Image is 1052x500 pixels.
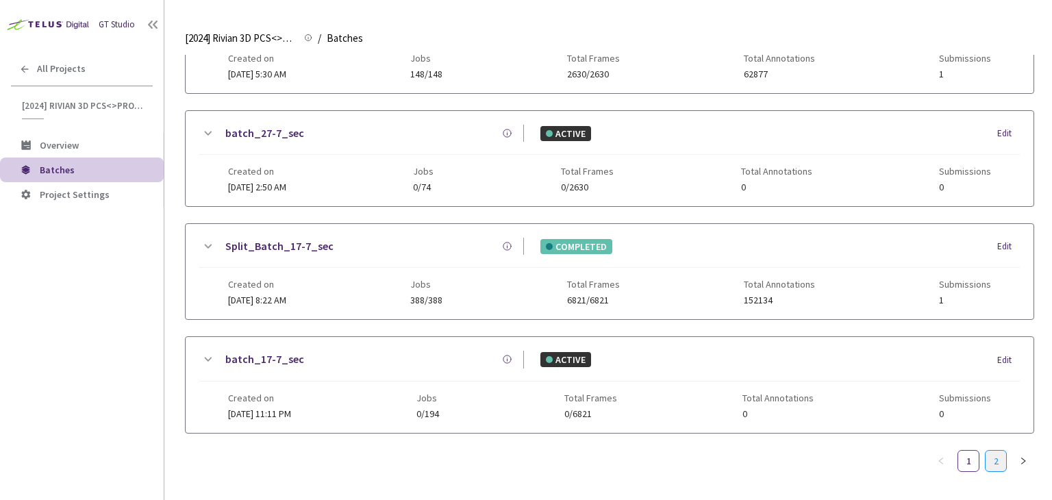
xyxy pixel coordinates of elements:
span: [DATE] 5:30 AM [228,68,286,80]
div: GT Studio [99,18,135,32]
button: left [930,450,952,472]
li: Previous Page [930,450,952,472]
span: Created on [228,279,286,290]
li: 2 [985,450,1007,472]
span: 2630/2630 [567,69,620,79]
div: Edit [997,127,1020,140]
span: 0 [939,182,991,192]
span: Total Frames [561,166,614,177]
span: 0/2630 [561,182,614,192]
div: ACTIVE [540,352,591,367]
span: left [937,457,945,465]
span: 0 [742,409,814,419]
span: Total Annotations [744,53,815,64]
span: Created on [228,53,286,64]
a: batch_27-7_sec [225,125,304,142]
span: 6821/6821 [567,295,620,305]
span: 1 [939,69,991,79]
span: Jobs [410,53,442,64]
span: 0 [939,409,991,419]
span: 0/194 [416,409,439,419]
span: right [1019,457,1027,465]
span: Total Frames [567,279,620,290]
span: Created on [228,166,286,177]
span: 1 [939,295,991,305]
span: [2024] Rivian 3D PCS<>Production [22,100,145,112]
span: 62877 [744,69,815,79]
div: ACTIVE [540,126,591,141]
span: 148/148 [410,69,442,79]
div: Split_Batch_17-7_secCOMPLETEDEditCreated on[DATE] 8:22 AMJobs388/388Total Frames6821/6821Total An... [186,224,1034,319]
a: 2 [986,451,1006,471]
a: 1 [958,451,979,471]
a: Split_Batch_17-7_sec [225,238,334,255]
span: All Projects [37,63,86,75]
span: Submissions [939,279,991,290]
span: 0/6821 [564,409,617,419]
span: [DATE] 11:11 PM [228,408,291,420]
div: batch_27-7_secACTIVEEditCreated on[DATE] 2:50 AMJobs0/74Total Frames0/2630Total Annotations0Submi... [186,111,1034,206]
span: 388/388 [410,295,442,305]
span: 0 [741,182,812,192]
span: Total Frames [564,392,617,403]
li: / [318,30,321,47]
div: COMPLETED [540,239,612,254]
span: 152134 [744,295,815,305]
span: Batches [327,30,363,47]
span: Project Settings [40,188,110,201]
span: 0/74 [413,182,434,192]
span: [DATE] 8:22 AM [228,294,286,306]
span: Total Annotations [742,392,814,403]
li: Next Page [1012,450,1034,472]
span: Submissions [939,392,991,403]
div: Edit [997,240,1020,253]
a: batch_17-7_sec [225,351,304,368]
span: Jobs [416,392,439,403]
span: [2024] Rivian 3D PCS<>Production [185,30,296,47]
div: batch_17-7_secACTIVEEditCreated on[DATE] 11:11 PMJobs0/194Total Frames0/6821Total Annotations0Sub... [186,337,1034,432]
span: Submissions [939,53,991,64]
span: Created on [228,392,291,403]
button: right [1012,450,1034,472]
span: Overview [40,139,79,151]
span: Batches [40,164,75,176]
span: Total Annotations [744,279,815,290]
span: Total Frames [567,53,620,64]
li: 1 [957,450,979,472]
span: [DATE] 2:50 AM [228,181,286,193]
div: Edit [997,353,1020,367]
span: Submissions [939,166,991,177]
span: Total Annotations [741,166,812,177]
span: Jobs [413,166,434,177]
span: Jobs [410,279,442,290]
